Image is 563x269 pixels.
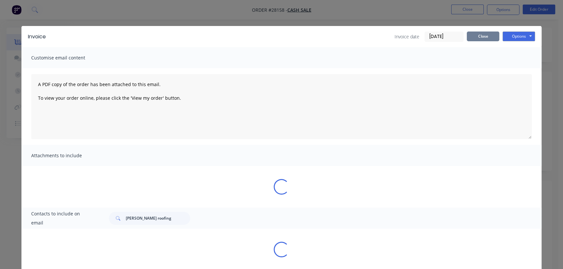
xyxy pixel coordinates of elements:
input: Search... [126,212,190,225]
span: Contacts to include on email [31,209,93,227]
button: Options [503,32,535,41]
textarea: A PDF copy of the order has been attached to this email. To view your order online, please click ... [31,74,532,139]
span: Invoice date [395,33,419,40]
div: Invoice [28,33,46,41]
span: Attachments to include [31,151,103,160]
span: Customise email content [31,53,103,62]
button: Close [467,32,499,41]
